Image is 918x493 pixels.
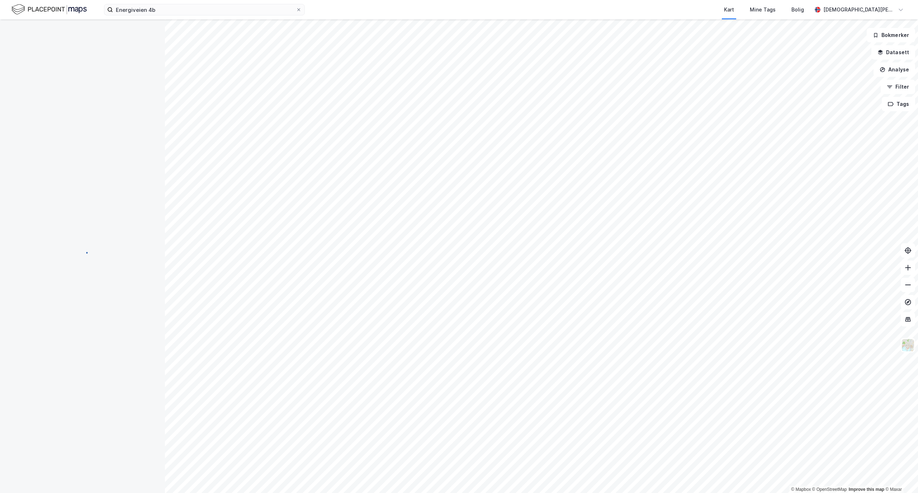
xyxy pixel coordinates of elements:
div: Bolig [791,5,804,14]
button: Bokmerker [867,28,915,42]
input: Søk på adresse, matrikkel, gårdeiere, leietakere eller personer [113,4,296,15]
div: Mine Tags [750,5,776,14]
div: Kontrollprogram for chat [882,459,918,493]
img: Z [901,338,915,352]
img: logo.f888ab2527a4732fd821a326f86c7f29.svg [11,3,87,16]
a: Mapbox [791,487,811,492]
button: Datasett [871,45,915,60]
div: Kart [724,5,734,14]
div: [DEMOGRAPHIC_DATA][PERSON_NAME] [823,5,895,14]
button: Analyse [874,62,915,77]
button: Tags [882,97,915,111]
a: Improve this map [849,487,884,492]
iframe: Chat Widget [882,459,918,493]
a: OpenStreetMap [812,487,847,492]
button: Filter [881,80,915,94]
img: spinner.a6d8c91a73a9ac5275cf975e30b51cfb.svg [77,246,88,258]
